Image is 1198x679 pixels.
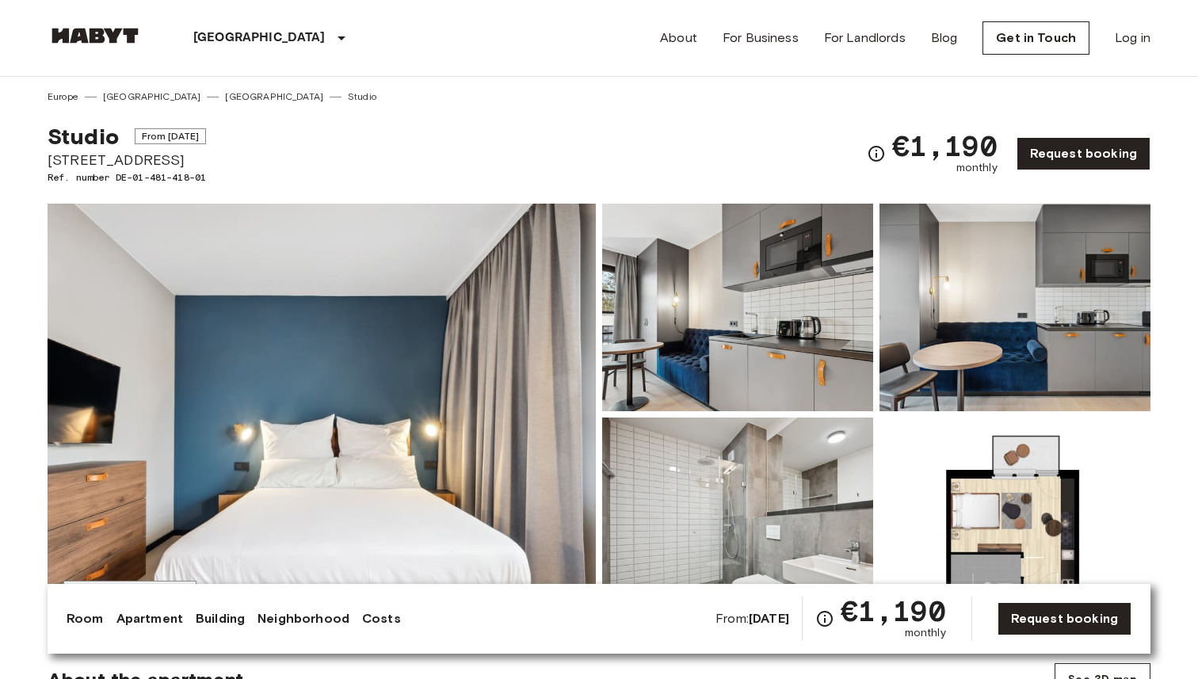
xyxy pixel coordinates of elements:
[48,150,206,170] span: [STREET_ADDRESS]
[1017,137,1150,170] a: Request booking
[48,90,78,104] a: Europe
[749,611,789,626] b: [DATE]
[841,597,946,625] span: €1,190
[815,609,834,628] svg: Check cost overview for full price breakdown. Please note that discounts apply to new joiners onl...
[116,609,183,628] a: Apartment
[867,144,886,163] svg: Check cost overview for full price breakdown. Please note that discounts apply to new joiners onl...
[135,128,207,144] span: From [DATE]
[879,418,1150,625] img: Picture of unit DE-01-481-418-01
[602,418,873,625] img: Picture of unit DE-01-481-418-01
[63,581,196,610] button: Show all photos
[931,29,958,48] a: Blog
[892,132,998,160] span: €1,190
[824,29,906,48] a: For Landlords
[723,29,799,48] a: For Business
[348,90,376,104] a: Studio
[879,204,1150,411] img: Picture of unit DE-01-481-418-01
[67,609,104,628] a: Room
[48,170,206,185] span: Ref. number DE-01-481-418-01
[982,21,1089,55] a: Get in Touch
[196,609,245,628] a: Building
[1115,29,1150,48] a: Log in
[103,90,201,104] a: [GEOGRAPHIC_DATA]
[48,123,119,150] span: Studio
[602,204,873,411] img: Picture of unit DE-01-481-418-01
[48,28,143,44] img: Habyt
[998,602,1131,635] a: Request booking
[225,90,323,104] a: [GEOGRAPHIC_DATA]
[715,610,789,628] span: From:
[362,609,401,628] a: Costs
[258,609,349,628] a: Neighborhood
[956,160,998,176] span: monthly
[193,29,326,48] p: [GEOGRAPHIC_DATA]
[48,204,596,625] img: Marketing picture of unit DE-01-481-418-01
[905,625,946,641] span: monthly
[660,29,697,48] a: About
